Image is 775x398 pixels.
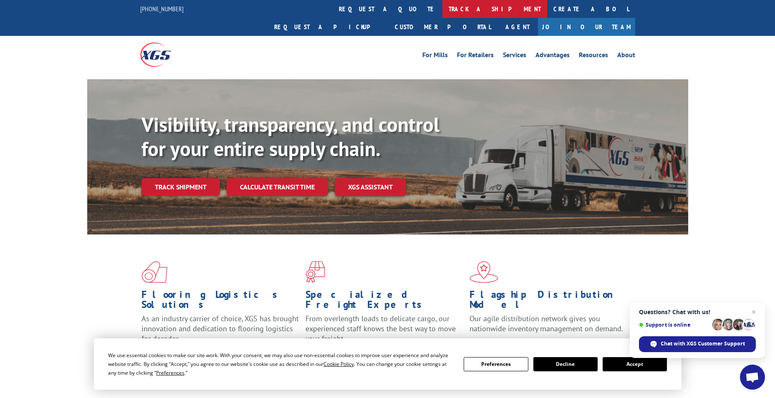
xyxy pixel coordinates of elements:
a: Resources [579,52,608,61]
a: Calculate transit time [227,178,328,196]
a: Agent [497,18,538,36]
span: Chat with XGS Customer Support [661,340,745,348]
div: Open chat [740,365,765,390]
span: Cookie Policy [323,360,354,368]
a: About [617,52,635,61]
a: Join Our Team [538,18,635,36]
a: Advantages [535,52,570,61]
span: Support is online [639,322,709,328]
img: xgs-icon-focused-on-flooring-red [305,261,325,283]
a: XGS ASSISTANT [335,178,406,196]
a: Services [503,52,526,61]
h1: Specialized Freight Experts [305,290,463,314]
a: [PHONE_NUMBER] [140,5,184,13]
button: Accept [603,357,667,371]
b: Visibility, transparency, and control for your entire supply chain. [141,111,439,161]
span: Our agile distribution network gives you nationwide inventory management on demand. [470,314,623,333]
a: Request a pickup [268,18,389,36]
a: For Retailers [457,52,494,61]
h1: Flooring Logistics Solutions [141,290,299,314]
img: xgs-icon-total-supply-chain-intelligence-red [141,261,167,283]
img: xgs-icon-flagship-distribution-model-red [470,261,498,283]
span: As an industry carrier of choice, XGS has brought innovation and dedication to flooring logistics... [141,314,299,343]
div: Chat with XGS Customer Support [639,336,756,352]
button: Preferences [464,357,528,371]
p: From overlength loads to delicate cargo, our experienced staff knows the best way to move your fr... [305,314,463,351]
a: Track shipment [141,178,220,196]
a: Customer Portal [389,18,497,36]
div: Cookie Consent Prompt [94,338,682,390]
div: We use essential cookies to make our site work. With your consent, we may also use non-essential ... [108,351,454,377]
button: Decline [533,357,598,371]
span: Preferences [156,369,184,376]
span: Close chat [749,307,759,317]
h1: Flagship Distribution Model [470,290,627,314]
a: For Mills [422,52,448,61]
span: Questions? Chat with us! [639,309,756,315]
